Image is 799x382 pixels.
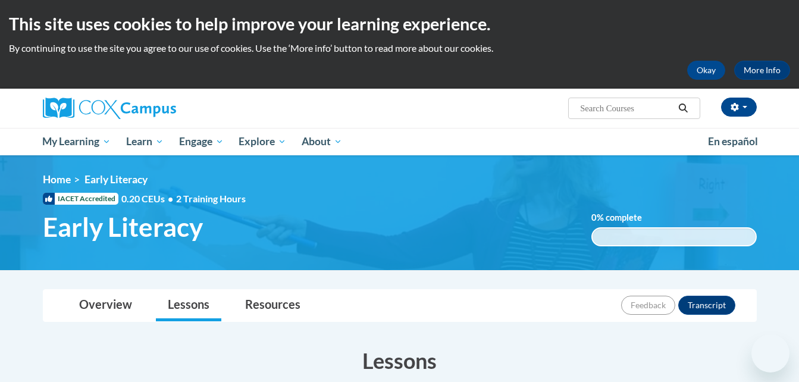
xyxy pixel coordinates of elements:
[43,98,176,119] img: Cox Campus
[700,129,766,154] a: En español
[156,290,221,321] a: Lessons
[591,212,597,223] span: 0
[721,98,757,117] button: Account Settings
[734,61,790,80] a: More Info
[25,128,775,155] div: Main menu
[126,134,164,149] span: Learn
[579,101,674,115] input: Search Courses
[294,128,350,155] a: About
[84,173,148,186] span: Early Literacy
[43,98,269,119] a: Cox Campus
[233,290,312,321] a: Resources
[168,193,173,204] span: •
[171,128,231,155] a: Engage
[678,296,735,315] button: Transcript
[674,101,692,115] button: Search
[621,296,675,315] button: Feedback
[35,128,119,155] a: My Learning
[118,128,171,155] a: Learn
[231,128,294,155] a: Explore
[43,211,203,243] span: Early Literacy
[67,290,144,321] a: Overview
[43,193,118,205] span: IACET Accredited
[176,193,246,204] span: 2 Training Hours
[591,211,660,224] label: % complete
[42,134,111,149] span: My Learning
[751,334,789,372] iframe: Button to launch messaging window
[9,12,790,36] h2: This site uses cookies to help improve your learning experience.
[121,192,176,205] span: 0.20 CEUs
[9,42,790,55] p: By continuing to use the site you agree to our use of cookies. Use the ‘More info’ button to read...
[708,135,758,148] span: En español
[302,134,342,149] span: About
[687,61,725,80] button: Okay
[179,134,224,149] span: Engage
[239,134,286,149] span: Explore
[43,346,757,375] h3: Lessons
[43,173,71,186] a: Home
